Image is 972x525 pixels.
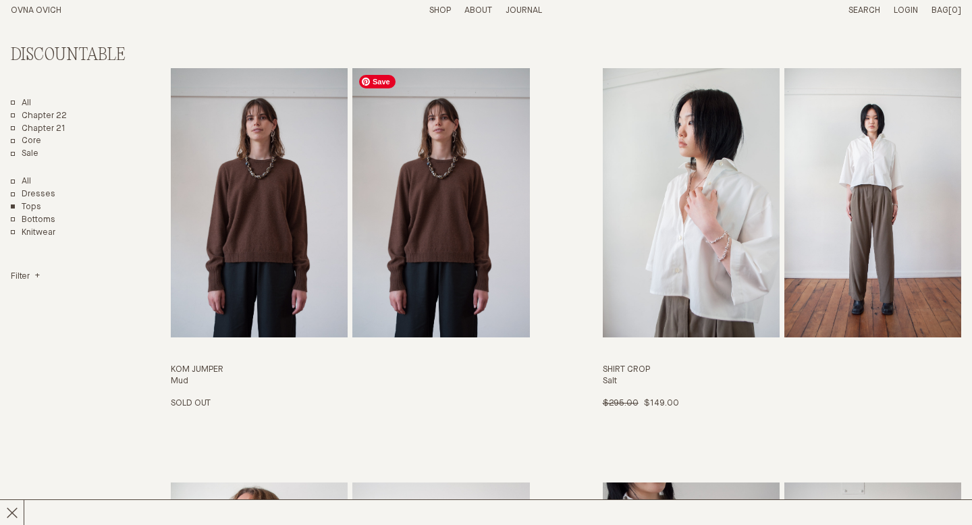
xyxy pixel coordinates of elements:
[171,68,348,337] img: Kom Jumper
[11,136,41,147] a: Core
[11,202,41,213] a: Tops
[171,398,211,410] p: Sold Out
[11,6,61,15] a: Home
[603,399,639,408] span: $295.00
[11,215,55,226] a: Bottoms
[11,98,31,109] a: All
[429,6,451,15] a: Shop
[603,376,961,387] h4: Salt
[171,376,529,387] h4: Mud
[11,123,65,135] a: Chapter 21
[359,75,396,88] span: Save
[11,46,120,65] h2: Discountable
[11,148,38,160] a: Sale
[603,68,961,409] a: Shirt Crop
[932,6,948,15] span: Bag
[171,364,529,376] h3: Kom Jumper
[603,364,961,376] h3: Shirt Crop
[506,6,542,15] a: Journal
[464,5,492,17] summary: About
[948,6,961,15] span: [0]
[11,176,31,188] a: Show All
[11,111,67,122] a: Chapter 22
[171,68,529,409] a: Kom Jumper
[11,227,55,239] a: Knitwear
[848,6,880,15] a: Search
[894,6,918,15] a: Login
[644,399,678,408] span: $149.00
[603,68,780,337] img: Shirt Crop
[11,271,40,283] summary: Filter
[11,189,55,200] a: Dresses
